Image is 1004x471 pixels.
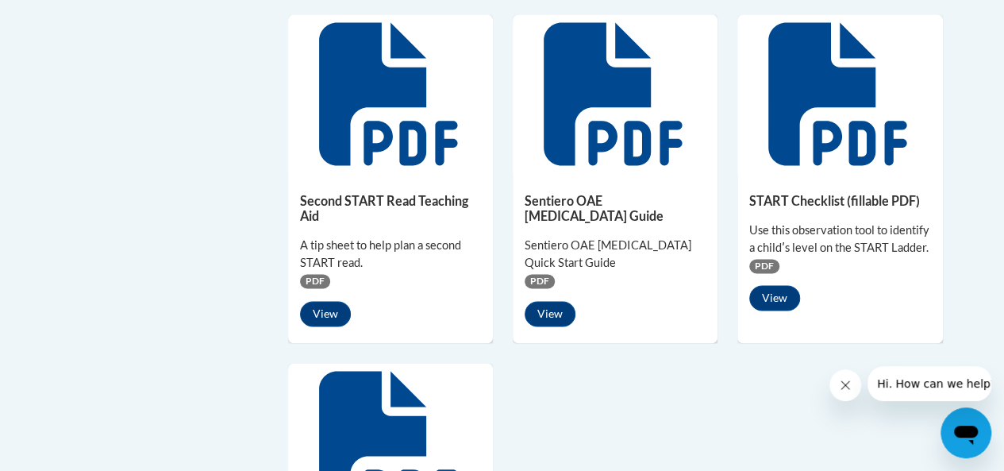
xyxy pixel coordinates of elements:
iframe: Button to launch messaging window [941,407,991,458]
span: PDF [300,274,330,288]
iframe: Message from company [867,366,991,401]
span: PDF [525,274,555,288]
button: View [749,285,800,311]
button: View [300,301,351,326]
div: Use this observation tool to identify a childʹs level on the START Ladder. [749,222,930,257]
div: A tip sheet to help plan a second START read. [300,237,481,272]
h5: Sentiero OAE [MEDICAL_DATA] Guide [525,193,706,224]
span: Hi. How can we help? [10,11,129,24]
span: PDF [749,259,779,273]
button: View [525,301,575,326]
div: Sentiero OAE [MEDICAL_DATA] Quick Start Guide [525,237,706,272]
h5: START Checklist (fillable PDF) [749,193,930,208]
h5: Second START Read Teaching Aid [300,193,481,224]
iframe: Close message [829,369,861,401]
